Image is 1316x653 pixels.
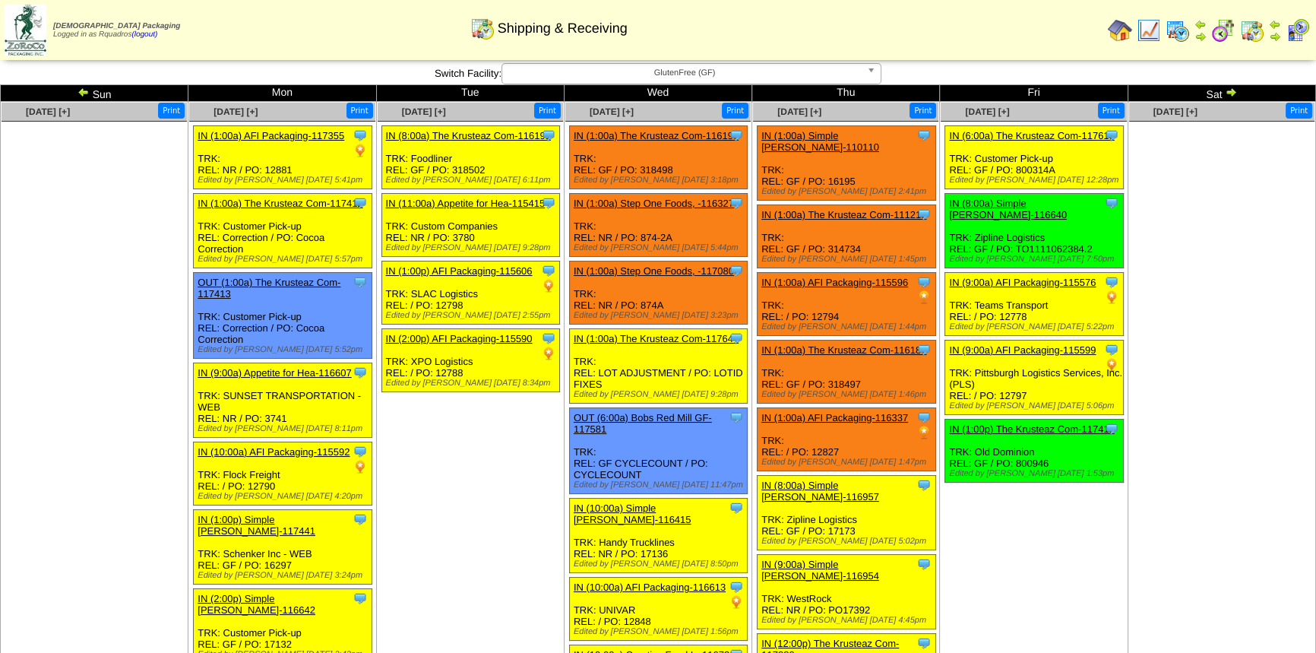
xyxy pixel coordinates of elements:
[729,128,744,143] img: Tooltip
[761,255,935,264] div: Edited by [PERSON_NAME] [DATE] 1:45pm
[498,21,628,36] span: Shipping & Receiving
[1104,342,1119,357] img: Tooltip
[53,22,180,39] span: Logged in as Rquadros
[758,341,936,404] div: TRK: REL: GF / PO: 318497
[564,85,751,102] td: Wed
[198,345,372,354] div: Edited by [PERSON_NAME] [DATE] 5:52pm
[1128,85,1315,102] td: Sat
[26,106,70,117] span: [DATE] [+]
[758,476,936,550] div: TRK: Zipline Logistics REL: GF / PO: 17173
[198,255,372,264] div: Edited by [PERSON_NAME] [DATE] 5:57pm
[574,311,748,320] div: Edited by [PERSON_NAME] [DATE] 3:23pm
[945,420,1124,483] div: TRK: Old Dominion REL: GF / PO: 800946
[1104,357,1119,372] img: PO
[945,126,1124,189] div: TRK: Customer Pick-up REL: GF / PO: 800314A
[198,367,351,379] a: IN (9:00a) Appetite for Hea-116607
[761,277,908,288] a: IN (1:00a) AFI Packaging-115596
[198,514,315,537] a: IN (1:00p) Simple [PERSON_NAME]-117441
[569,329,748,404] div: TRK: REL: LOT ADJUSTMENT / PO: LOTID FIXES
[761,480,879,502] a: IN (8:00a) Simple [PERSON_NAME]-116957
[949,255,1123,264] div: Edited by [PERSON_NAME] [DATE] 7:50pm
[752,85,940,102] td: Thu
[569,578,748,641] div: TRK: UNIVAR REL: / PO: 12848
[722,103,748,119] button: Print
[386,311,560,320] div: Edited by [PERSON_NAME] [DATE] 2:55pm
[198,571,372,580] div: Edited by [PERSON_NAME] [DATE] 3:24pm
[381,194,560,257] div: TRK: Custom Companies REL: NR / PO: 3780
[1286,103,1312,119] button: Print
[569,262,748,325] div: TRK: REL: NR / PO: 874A
[381,126,560,189] div: TRK: Foodliner REL: GF / PO: 318502
[188,85,376,102] td: Mon
[353,274,368,290] img: Tooltip
[1104,195,1119,211] img: Tooltip
[949,176,1123,185] div: Edited by [PERSON_NAME] [DATE] 12:28pm
[1211,18,1235,43] img: calendarblend.gif
[761,344,926,356] a: IN (1:00a) The Krusteaz Com-116187
[945,194,1124,268] div: TRK: Zipline Logistics REL: GF / PO: TO1111062384.2
[758,555,936,629] div: TRK: WestRock REL: NR / PO: PO17392
[574,333,739,344] a: IN (1:00a) The Krusteaz Com-117644
[1104,421,1119,436] img: Tooltip
[508,64,861,82] span: GlutenFree (GF)
[381,262,560,325] div: TRK: SLAC Logistics REL: / PO: 12798
[729,500,744,515] img: Tooltip
[1153,106,1197,117] span: [DATE] [+]
[949,344,1096,356] a: IN (9:00a) AFI Packaging-115599
[1137,18,1161,43] img: line_graph.gif
[198,446,350,458] a: IN (10:00a) AFI Packaging-115592
[761,616,935,625] div: Edited by [PERSON_NAME] [DATE] 4:45pm
[198,176,372,185] div: Edited by [PERSON_NAME] [DATE] 5:41pm
[131,30,157,39] a: (logout)
[198,593,315,616] a: IN (2:00p) Simple [PERSON_NAME]-116642
[198,277,340,300] a: OUT (1:00a) The Krusteaz Com-117413
[729,263,744,278] img: Tooltip
[353,459,368,474] img: PO
[574,502,691,525] a: IN (10:00a) Simple [PERSON_NAME]-116415
[777,106,821,117] a: [DATE] [+]
[761,458,935,467] div: Edited by [PERSON_NAME] [DATE] 1:47pm
[386,198,546,209] a: IN (11:00a) Appetite for Hea-115415
[1104,290,1119,305] img: PO
[949,401,1123,411] div: Edited by [PERSON_NAME] [DATE] 5:06pm
[541,278,556,293] img: PO
[916,290,932,305] img: PO
[574,480,748,490] div: Edited by [PERSON_NAME] [DATE] 11:47pm
[353,128,368,143] img: Tooltip
[569,408,748,494] div: TRK: REL: GF CYCLECOUNT / PO: CYCLECOUNT
[574,412,712,435] a: OUT (6:00a) Bobs Red Mill GF-117581
[574,390,748,399] div: Edited by [PERSON_NAME] [DATE] 9:28pm
[945,341,1124,415] div: TRK: Pittsburgh Logistics Services, Inc. (PLS) REL: / PO: 12797
[945,273,1124,336] div: TRK: Teams Transport REL: / PO: 12778
[729,579,744,594] img: Tooltip
[761,390,935,399] div: Edited by [PERSON_NAME] [DATE] 1:46pm
[194,510,372,585] div: TRK: Schenker Inc - WEB REL: GF / PO: 16297
[194,363,372,438] div: TRK: SUNSET TRANSPORTATION - WEB REL: NR / PO: 3741
[198,130,344,141] a: IN (1:00a) AFI Packaging-117355
[569,499,748,573] div: TRK: Handy Trucklines REL: NR / PO: 17136
[353,143,368,158] img: PO
[353,195,368,211] img: Tooltip
[574,265,734,277] a: IN (1:00a) Step One Foods, -117080
[949,469,1123,478] div: Edited by [PERSON_NAME] [DATE] 1:53pm
[1166,18,1190,43] img: calendarprod.gif
[729,195,744,211] img: Tooltip
[376,85,564,102] td: Tue
[1108,18,1132,43] img: home.gif
[198,492,372,501] div: Edited by [PERSON_NAME] [DATE] 4:20pm
[1269,18,1281,30] img: arrowleft.gif
[729,410,744,425] img: Tooltip
[758,273,936,336] div: TRK: REL: / PO: 12794
[916,425,932,440] img: PO
[541,195,556,211] img: Tooltip
[590,106,634,117] a: [DATE] [+]
[353,444,368,459] img: Tooltip
[194,442,372,506] div: TRK: Flock Freight REL: / PO: 12790
[541,346,556,361] img: PO
[194,126,372,189] div: TRK: REL: NR / PO: 12881
[940,85,1128,102] td: Fri
[761,187,935,196] div: Edited by [PERSON_NAME] [DATE] 2:41pm
[470,16,495,40] img: calendarinout.gif
[949,198,1067,220] a: IN (8:00a) Simple [PERSON_NAME]-116640
[909,103,936,119] button: Print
